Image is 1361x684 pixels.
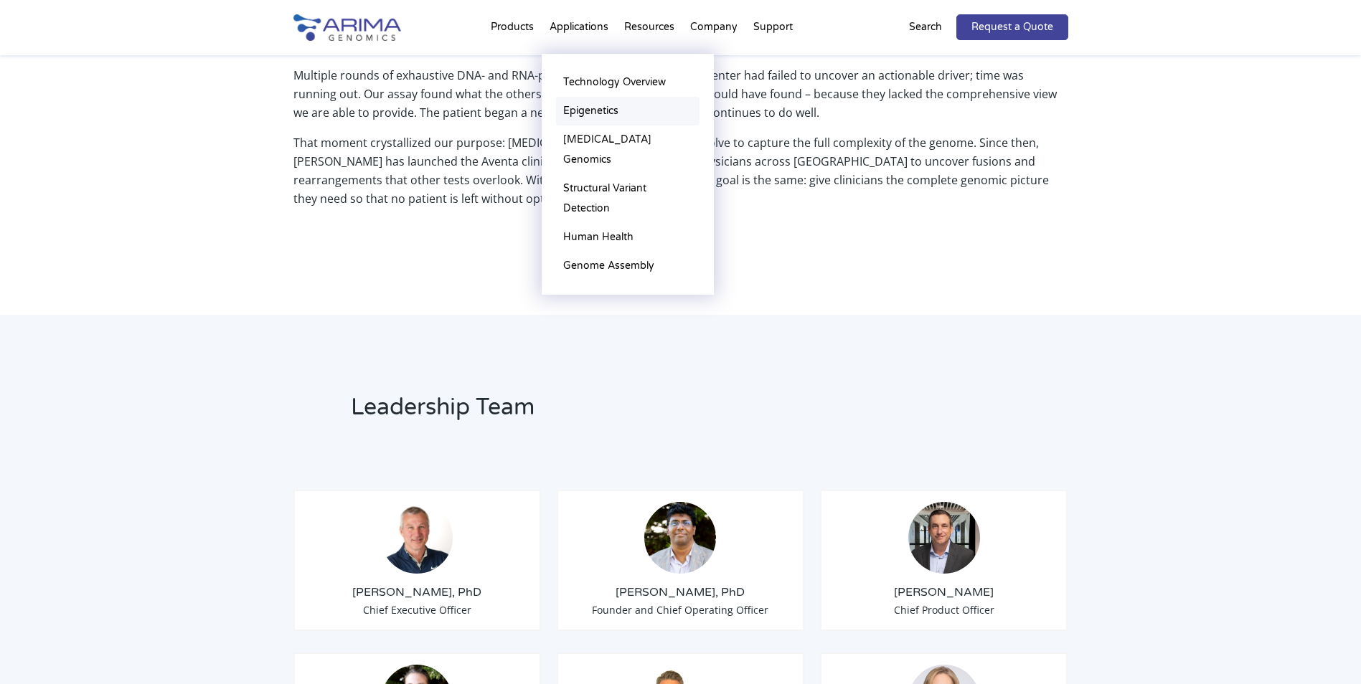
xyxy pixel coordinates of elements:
h3: [PERSON_NAME], PhD [306,584,529,600]
span: Chief Executive Officer [363,603,471,617]
img: Arima-Genomics-logo [293,14,401,41]
h3: [PERSON_NAME], PhD [569,584,793,600]
p: Multiple rounds of exhaustive DNA- and RNA-profiling at a leading academic center had failed to u... [293,66,1068,133]
p: Search [909,18,942,37]
a: Request a Quote [956,14,1068,40]
a: Human Health [556,223,700,252]
img: Sid-Selvaraj_Arima-Genomics.png [644,502,716,574]
h2: Leadership Team [351,391,864,434]
img: Tom-Willis.jpg [381,502,453,574]
a: Structural Variant Detection [556,174,700,223]
h3: [PERSON_NAME] [832,584,1056,600]
span: Chief Product Officer [894,603,994,617]
span: Founder and Chief Operating Officer [592,603,768,617]
p: That moment crystallized our purpose: [MEDICAL_DATA] diagnostics must evolve to capture the full ... [293,133,1068,219]
a: Genome Assembly [556,252,700,280]
a: Epigenetics [556,97,700,125]
a: [MEDICAL_DATA] Genomics [556,125,700,174]
img: Chris-Roberts.jpg [908,502,980,574]
a: Technology Overview [556,68,700,97]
